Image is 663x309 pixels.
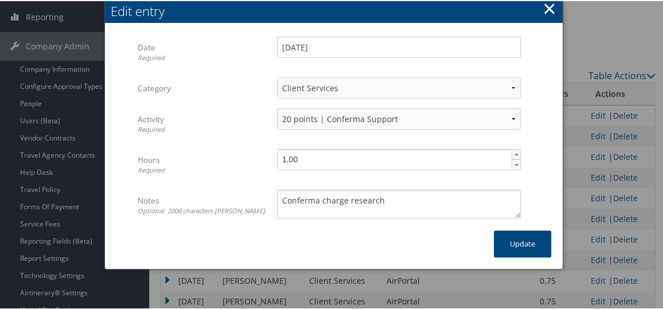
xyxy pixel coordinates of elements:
[512,148,521,158] span: ▲
[138,205,268,215] div: Optional. 2000 characters [PERSON_NAME].
[512,159,521,169] span: ▼
[138,124,268,134] div: Required
[138,36,268,67] label: Date
[138,189,268,220] label: Notes
[138,52,268,62] div: Required
[512,158,521,169] a: ▼
[138,76,268,98] label: Category
[512,148,521,159] a: ▲
[138,165,268,174] div: Required
[138,148,268,179] label: Hours
[494,229,551,256] button: Update
[111,1,563,19] div: Edit entry
[138,107,268,139] label: Activity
